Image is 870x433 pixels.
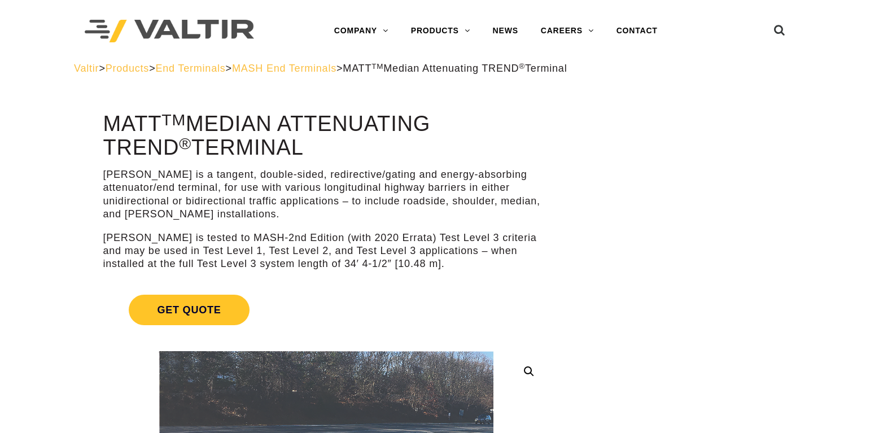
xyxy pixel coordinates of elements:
[343,63,567,74] span: MATT Median Attenuating TREND Terminal
[371,62,383,71] sup: TM
[103,281,549,339] a: Get Quote
[74,63,99,74] a: Valtir
[400,20,482,42] a: PRODUCTS
[155,63,225,74] a: End Terminals
[103,168,549,221] p: [PERSON_NAME] is a tangent, double-sided, redirective/gating and energy-absorbing attenuator/end ...
[74,62,796,75] div: > > > >
[519,62,525,71] sup: ®
[103,231,549,271] p: [PERSON_NAME] is tested to MASH-2nd Edition (with 2020 Errata) Test Level 3 criteria and may be u...
[179,134,191,152] sup: ®
[530,20,605,42] a: CAREERS
[605,20,669,42] a: CONTACT
[519,361,539,382] a: 🔍
[103,112,549,160] h1: MATT Median Attenuating TREND Terminal
[129,295,249,325] span: Get Quote
[232,63,336,74] a: MASH End Terminals
[323,20,400,42] a: COMPANY
[161,111,186,129] sup: TM
[85,20,254,43] img: Valtir
[106,63,149,74] a: Products
[482,20,530,42] a: NEWS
